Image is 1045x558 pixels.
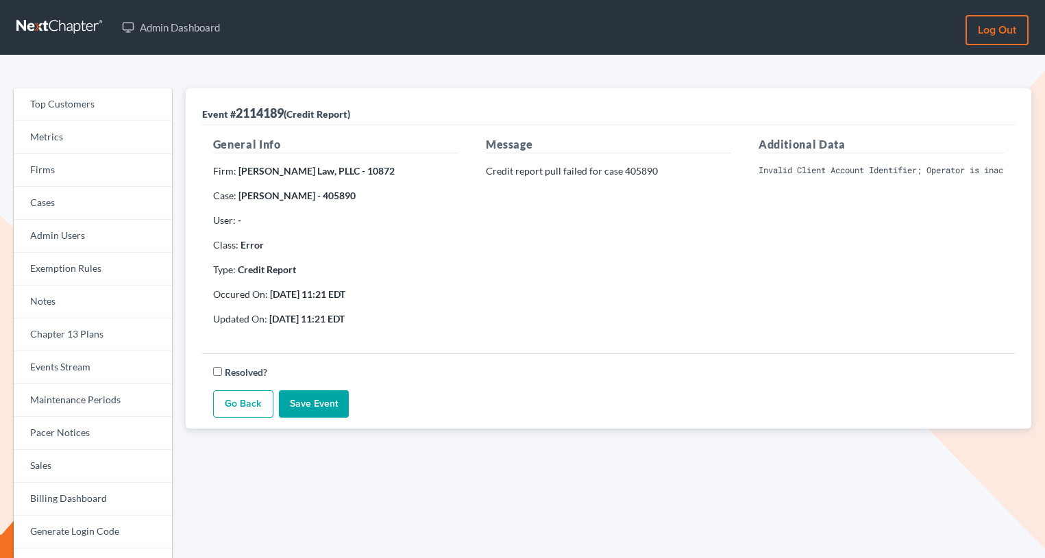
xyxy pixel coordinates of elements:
[14,220,172,253] a: Admin Users
[238,165,395,177] strong: [PERSON_NAME] Law, PLLC - 10872
[14,286,172,318] a: Notes
[213,136,458,153] h5: General Info
[238,190,356,201] strong: [PERSON_NAME] - 405890
[14,417,172,450] a: Pacer Notices
[270,288,345,300] strong: [DATE] 11:21 EDT
[284,108,350,120] span: (Credit Report)
[759,164,1004,177] pre: Invalid Client Account Identifier; Operator is inactive. Please visit our website to reset your p...
[213,313,267,325] span: Updated On:
[966,15,1029,45] a: Log out
[14,318,172,351] a: Chapter 13 Plans
[14,450,172,483] a: Sales
[213,214,236,226] span: User:
[14,121,172,154] a: Metrics
[269,313,345,325] strong: [DATE] 11:21 EDT
[225,365,267,379] label: Resolved?
[115,15,227,40] a: Admin Dashboard
[213,288,268,300] span: Occured On:
[14,516,172,548] a: Generate Login Code
[238,264,296,275] strong: Credit Report
[486,136,731,153] h5: Message
[213,165,236,177] span: Firm:
[213,390,273,418] a: Go Back
[213,190,236,201] span: Case:
[14,187,172,220] a: Cases
[213,264,236,275] span: Type:
[486,164,731,178] p: Credit report pull failed for case 405890
[14,483,172,516] a: Billing Dashboard
[279,390,349,418] input: Save Event
[202,105,350,121] div: 2114189
[238,214,241,226] strong: -
[14,351,172,384] a: Events Stream
[759,136,1004,153] h5: Additional Data
[241,239,264,251] strong: Error
[14,88,172,121] a: Top Customers
[213,239,238,251] span: Class:
[202,108,236,120] span: Event #
[14,253,172,286] a: Exemption Rules
[14,384,172,417] a: Maintenance Periods
[14,154,172,187] a: Firms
